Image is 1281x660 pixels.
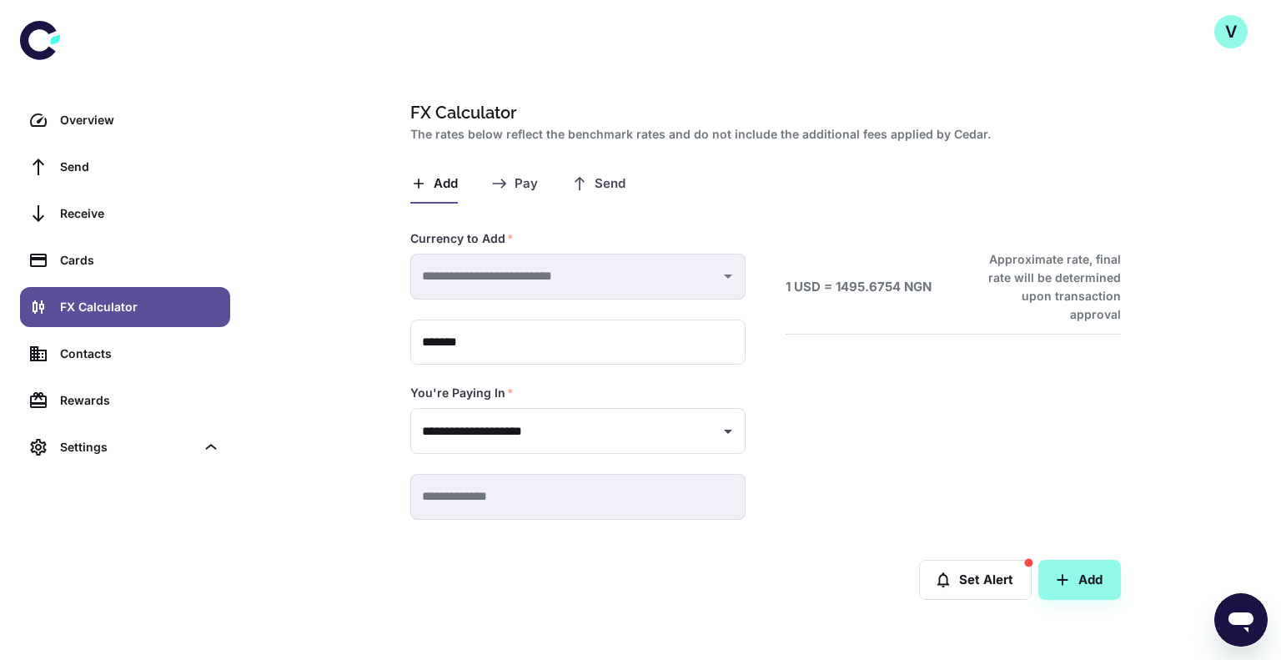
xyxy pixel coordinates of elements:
[20,100,230,140] a: Overview
[1214,593,1268,647] iframe: Button to launch messaging window
[60,345,220,363] div: Contacts
[60,204,220,223] div: Receive
[60,158,220,176] div: Send
[410,100,1114,125] h1: FX Calculator
[60,111,220,129] div: Overview
[1038,560,1121,600] button: Add
[20,194,230,234] a: Receive
[60,251,220,270] div: Cards
[434,176,458,192] span: Add
[786,278,932,297] h6: 1 USD = 1495.6754 NGN
[716,420,740,443] button: Open
[410,385,514,401] label: You're Paying In
[970,250,1121,324] h6: Approximate rate, final rate will be determined upon transaction approval
[60,298,220,316] div: FX Calculator
[410,230,514,247] label: Currency to Add
[20,427,230,467] div: Settings
[20,147,230,187] a: Send
[20,287,230,327] a: FX Calculator
[20,334,230,374] a: Contacts
[595,176,625,192] span: Send
[919,560,1032,600] button: Set Alert
[1214,15,1248,48] button: V
[60,438,195,456] div: Settings
[515,176,538,192] span: Pay
[20,240,230,280] a: Cards
[60,391,220,410] div: Rewards
[20,380,230,421] a: Rewards
[410,125,1114,144] h2: The rates below reflect the benchmark rates and do not include the additional fees applied by Cedar.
